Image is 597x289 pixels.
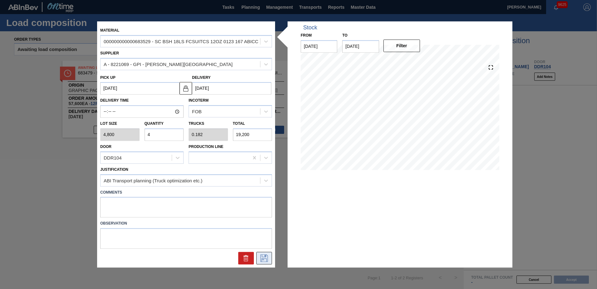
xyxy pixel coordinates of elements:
[342,33,347,38] label: to
[189,99,209,103] label: Incoterm
[104,178,202,183] div: ABI Transport planning (Truck optimization etc.)
[189,122,204,126] label: Trucks
[145,122,164,126] label: Quantity
[342,40,379,53] input: mm/dd/yyyy
[100,144,111,149] label: Door
[104,62,233,67] div: A - 8221069 - GPI - [PERSON_NAME][GEOGRAPHIC_DATA]
[100,219,272,228] label: Observation
[238,252,254,265] div: Delete Suggestion
[100,96,184,105] label: Delivery Time
[301,33,312,38] label: From
[192,75,211,80] label: Delivery
[233,122,245,126] label: Total
[182,84,190,92] img: locked
[180,82,192,94] button: locked
[100,167,128,172] label: Justification
[301,40,337,53] input: mm/dd/yyyy
[100,119,140,129] label: Lot size
[303,24,317,31] div: Stock
[104,39,258,44] div: 000000000000683529 - SC BSH 18LS FCSUITCS 12OZ 0123 167 ABICC
[100,28,119,33] label: Material
[192,109,202,114] div: FOB
[256,252,272,265] div: Save Suggestion
[100,188,272,197] label: Comments
[383,39,420,52] button: Filter
[100,82,180,95] input: mm/dd/yyyy
[100,75,116,80] label: Pick up
[192,82,271,95] input: mm/dd/yyyy
[104,155,122,160] div: DDR104
[100,51,119,55] label: Supplier
[189,144,223,149] label: Production Line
